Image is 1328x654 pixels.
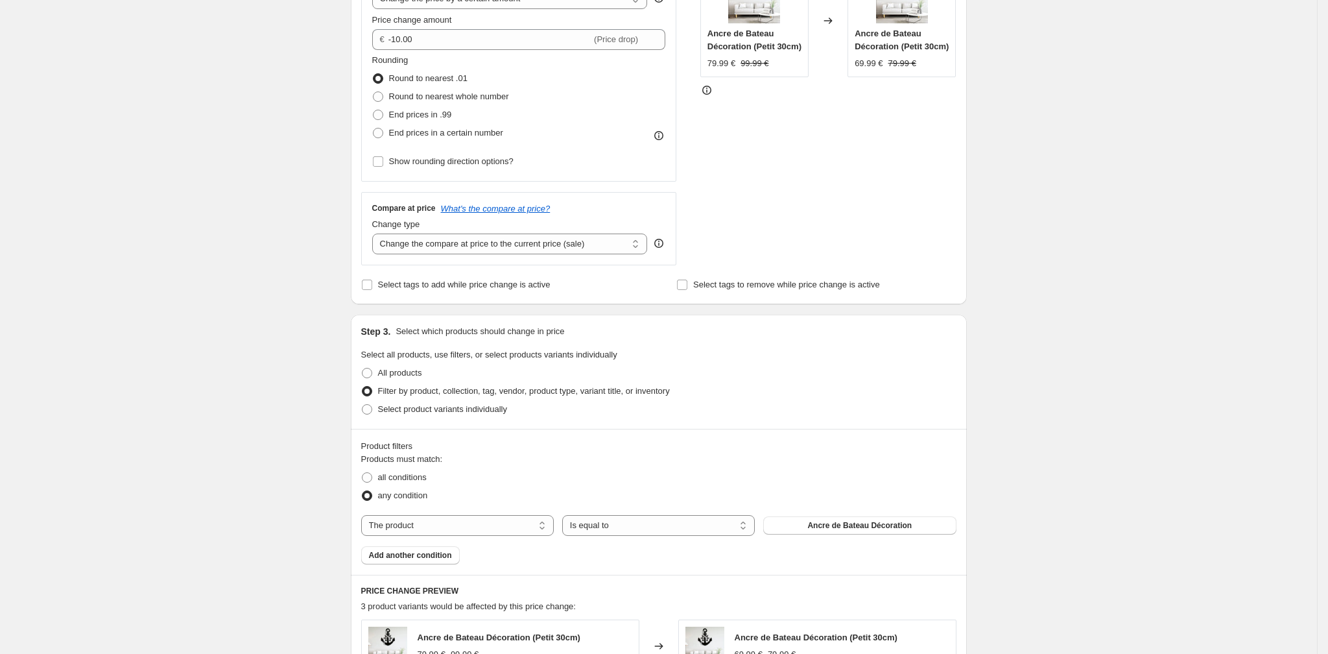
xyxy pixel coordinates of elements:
[380,34,385,44] span: €
[418,633,580,642] span: Ancre de Bateau Décoration (Petit 30cm)
[855,57,883,70] div: 69.99 €
[361,350,617,359] span: Select all products, use filters, or select products variants individually
[389,110,452,119] span: End prices in .99
[763,516,956,535] button: Ancre de Bateau Décoration
[594,34,638,44] span: (Price drop)
[735,633,897,642] span: Ancre de Bateau Décoration (Petit 30cm)
[378,472,427,482] span: all conditions
[378,280,551,289] span: Select tags to add while price change is active
[389,156,514,166] span: Show rounding direction options?
[378,404,507,414] span: Select product variants individually
[361,586,956,596] h6: PRICE CHANGE PREVIEW
[372,203,436,213] h3: Compare at price
[378,368,422,378] span: All products
[378,386,670,396] span: Filter by product, collection, tag, vendor, product type, variant title, or inventory
[369,550,452,561] span: Add another condition
[396,325,564,338] p: Select which products should change in price
[361,325,391,338] h2: Step 3.
[441,204,551,213] button: What's the compare at price?
[372,55,409,65] span: Rounding
[707,57,735,70] div: 79.99 €
[389,73,468,83] span: Round to nearest .01
[378,490,428,500] span: any condition
[372,15,452,25] span: Price change amount
[389,128,503,138] span: End prices in a certain number
[652,237,665,250] div: help
[807,520,912,531] span: Ancre de Bateau Décoration
[389,91,509,101] span: Round to nearest whole number
[388,29,591,50] input: -10.00
[741,57,768,70] strike: 99.99 €
[693,280,880,289] span: Select tags to remove while price change is active
[855,29,949,51] span: Ancre de Bateau Décoration (Petit 30cm)
[888,57,916,70] strike: 79.99 €
[361,546,460,564] button: Add another condition
[361,454,443,464] span: Products must match:
[361,601,576,611] span: 3 product variants would be affected by this price change:
[372,219,420,229] span: Change type
[707,29,801,51] span: Ancre de Bateau Décoration (Petit 30cm)
[361,440,956,453] div: Product filters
